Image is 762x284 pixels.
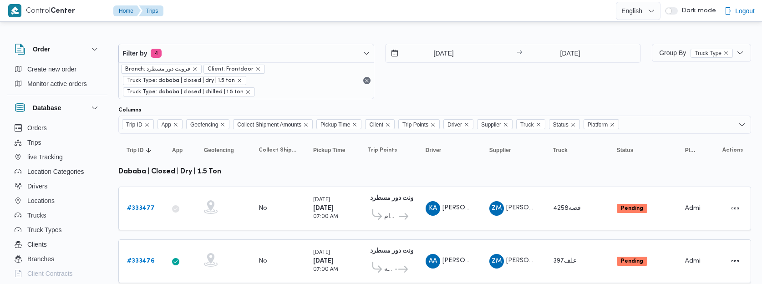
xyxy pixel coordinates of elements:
span: Collect Shipment Amounts [233,119,313,129]
span: Trips [27,137,41,148]
span: Group By Truck Type [659,49,733,56]
button: Supplier [486,143,540,157]
span: Pickup Time [313,147,345,154]
button: Remove [361,75,372,86]
button: Orders [11,121,104,135]
span: Truck Type: dababa | closed | chilled | 1.5 ton [123,87,255,96]
span: Logout [735,5,755,16]
button: Clients [11,237,104,252]
span: Clients [27,239,47,250]
button: Platform [681,143,701,157]
button: Client Contracts [11,266,104,281]
small: [DATE] [313,250,330,255]
div: → [517,50,522,56]
b: فرونت دور مسطرد [370,195,421,201]
span: Location Categories [27,166,84,177]
button: Trips [139,5,163,16]
span: هايبر وان السلمانيه [384,264,394,275]
span: Actions [722,147,743,154]
div: Abadalrahamun Ammad Ghrib Khalail [426,254,440,269]
button: App [168,143,191,157]
span: Create new order [27,64,76,75]
b: [DATE] [313,205,334,211]
button: live Tracking [11,150,104,164]
small: 07:00 AM [313,267,338,272]
button: Geofencing [200,143,246,157]
span: Filter by [122,48,147,59]
button: Monitor active orders [11,76,104,91]
span: Locations [27,195,55,206]
b: dababa | closed | dry | 1.5 ton [118,168,221,175]
div: Zaiad Muhammad Said Atris [489,201,504,216]
span: Collect Shipment Amounts [237,120,301,130]
span: Branch: فرونت دور مسطرد [125,65,190,73]
button: Remove Collect Shipment Amounts from selection in this group [303,122,309,127]
span: Dark mode [678,7,716,15]
span: [PERSON_NAME] [PERSON_NAME] [442,205,548,211]
span: Collect Shipment Amounts [259,147,297,154]
span: Trip Points [368,147,397,154]
button: Remove Trip Points from selection in this group [430,122,436,127]
span: Pending [617,204,647,213]
span: Geofencing [190,120,218,130]
button: Trip IDSorted in descending order [123,143,159,157]
button: Locations [11,193,104,208]
h3: Database [33,102,61,113]
b: Pending [621,206,643,211]
input: Press the down key to open a popover containing a calendar. [386,44,489,62]
div: Zaiad Muhammad Said Atris [489,254,504,269]
span: [PERSON_NAME] [506,258,558,264]
button: remove selected entity [237,78,242,83]
span: Geofencing [186,119,229,129]
span: Client: Frontdoor [203,65,265,74]
a: #333477 [127,203,155,214]
span: Platform [588,120,608,130]
span: [PERSON_NAME] [442,258,494,264]
span: Driver [447,120,462,130]
span: Client Contracts [27,268,73,279]
b: # 333476 [127,258,155,264]
div: No [259,204,267,213]
button: Remove Platform from selection in this group [610,122,615,127]
button: Create new order [11,62,104,76]
button: Remove Truck from selection in this group [536,122,541,127]
span: App [157,119,183,129]
span: Supplier [477,119,513,129]
span: Branch: فرونت دور مسطرد [121,65,202,74]
b: فرونت دور مسطرد [370,248,421,254]
b: Center [51,8,75,15]
span: Trip ID [126,120,142,130]
span: Pickup Time [316,119,361,129]
button: Database [15,102,100,113]
span: Status [617,147,634,154]
span: live Tracking [27,152,63,162]
button: remove selected entity [723,51,729,56]
span: Pickup Time [320,120,350,130]
span: 4 active filters [151,49,162,58]
div: Order [7,62,107,95]
button: Filter by4 active filters [119,44,374,62]
span: Supplier [481,120,501,130]
span: علف397 [553,258,577,264]
span: Admin [685,258,704,264]
span: Platform [685,147,697,154]
button: Truck Types [11,223,104,237]
button: Actions [728,254,742,269]
button: remove selected entity [192,66,198,72]
b: # 333477 [127,205,155,211]
span: Truck Type [691,49,733,58]
img: X8yXhbKr1z7QwAAAABJRU5ErkJggg== [8,4,21,17]
button: Open list of options [738,121,746,128]
span: KA [429,201,437,216]
span: Status [549,119,580,129]
span: Status [553,120,569,130]
button: Logout [721,2,758,20]
button: Actions [728,201,742,216]
svg: Sorted in descending order [145,147,152,154]
span: Geofencing [204,147,234,154]
button: Trips [11,135,104,150]
div: Khald Ali Muhammad Farj [426,201,440,216]
span: Trip Points [402,120,428,130]
span: Pending [617,257,647,266]
span: Monitor active orders [27,78,87,89]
